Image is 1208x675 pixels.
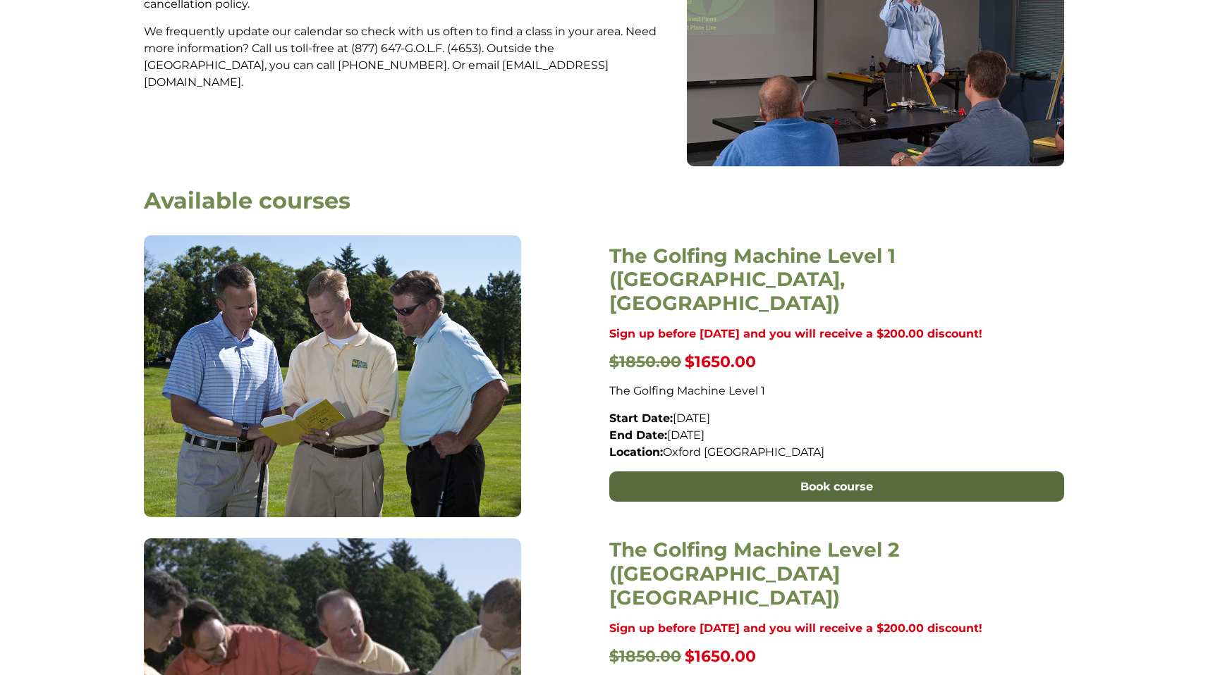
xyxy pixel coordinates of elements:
[144,187,1064,214] h2: Available courses
[609,383,1064,400] p: The Golfing Machine Level 1
[609,411,673,425] strong: Start Date:
[609,244,1064,316] h3: The Golfing Machine Level 1 ([GEOGRAPHIC_DATA], [GEOGRAPHIC_DATA])
[609,352,681,371] span: $1850.00
[609,410,1064,461] p: [DATE] [DATE] Oxford [GEOGRAPHIC_DATA]
[609,647,681,666] span: $1850.00
[609,428,667,442] strong: End Date:
[609,471,1064,502] a: Book course
[609,327,982,340] strong: Sign up before [DATE] and you will receive a $200.00 discount!
[685,352,756,371] span: $1650.00
[609,445,663,459] strong: Location:
[144,23,676,91] p: We frequently update our calendar so check with us often to find a class in your area. Need more ...
[609,538,1064,609] h3: The Golfing Machine Level 2 ([GEOGRAPHIC_DATA] [GEOGRAPHIC_DATA])
[609,621,982,635] strong: Sign up before [DATE] and you will receive a $200.00 discount!
[685,647,756,666] span: $1650.00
